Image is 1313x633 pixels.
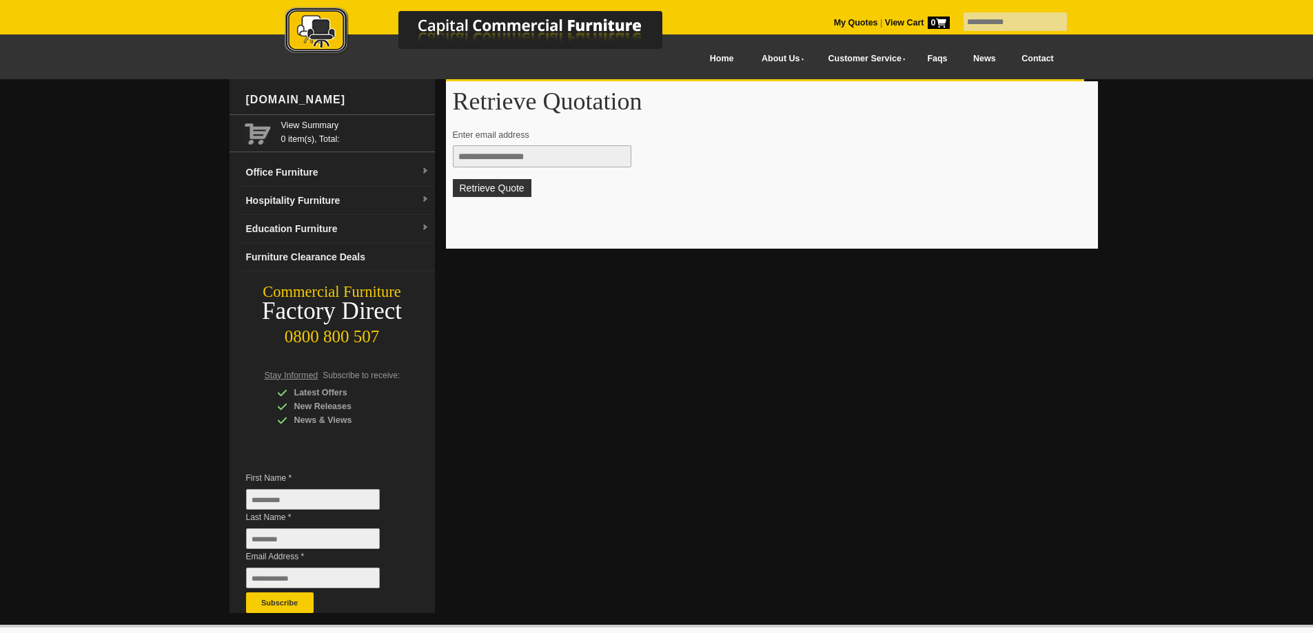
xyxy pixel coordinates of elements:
img: Capital Commercial Furniture Logo [247,7,729,57]
p: Enter email address [453,128,1078,142]
a: Capital Commercial Furniture Logo [247,7,729,61]
span: Stay Informed [265,371,318,380]
img: dropdown [421,224,429,232]
span: 0 [928,17,950,29]
strong: View Cart [885,18,950,28]
a: Hospitality Furnituredropdown [241,187,435,215]
span: Email Address * [246,550,400,563]
div: Factory Direct [230,302,435,321]
a: Customer Service [813,43,914,74]
div: [DOMAIN_NAME] [241,79,435,121]
span: First Name * [246,471,400,485]
a: About Us [746,43,813,74]
img: dropdown [421,196,429,204]
a: Faqs [915,43,961,74]
div: Commercial Furniture [230,282,435,302]
a: Office Furnituredropdown [241,158,435,187]
a: Furniture Clearance Deals [241,243,435,271]
img: dropdown [421,167,429,176]
a: Contact [1008,43,1066,74]
a: View Summary [281,118,429,132]
a: News [960,43,1008,74]
div: News & Views [277,413,408,427]
button: Subscribe [246,592,314,613]
a: View Cart0 [882,18,949,28]
div: New Releases [277,399,408,413]
span: Subscribe to receive: [323,371,400,380]
input: Email Address * [246,568,380,588]
div: 0800 800 507 [230,320,435,346]
button: Retrieve Quote [453,179,531,197]
span: Last Name * [246,510,400,524]
input: First Name * [246,489,380,510]
input: Last Name * [246,528,380,549]
h1: Retrieve Quotation [453,88,1091,114]
span: 0 item(s), Total: [281,118,429,144]
a: My Quotes [834,18,878,28]
a: Education Furnituredropdown [241,215,435,243]
div: Latest Offers [277,386,408,399]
